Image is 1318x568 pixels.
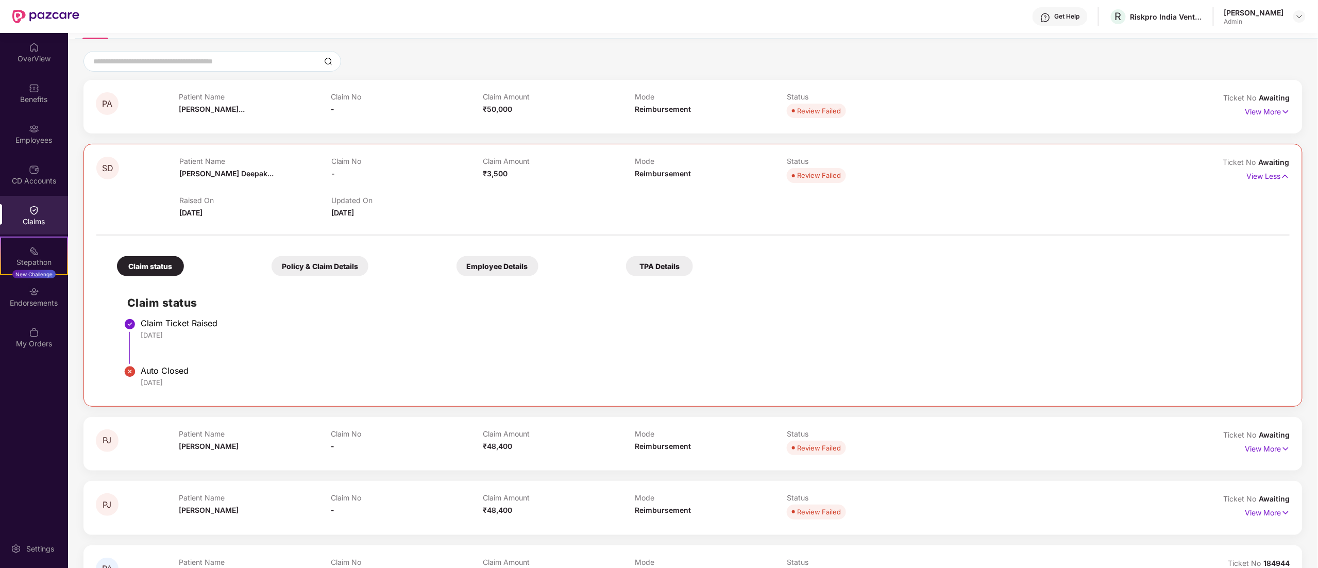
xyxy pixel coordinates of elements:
div: New Challenge [12,270,56,278]
span: Reimbursement [635,169,691,178]
p: Claim No [331,493,483,502]
div: Review Failed [797,507,841,517]
span: Awaiting [1259,430,1290,439]
p: Claim No [331,429,483,438]
img: svg+xml;base64,PHN2ZyB4bWxucz0iaHR0cDovL3d3dy53My5vcmcvMjAwMC9zdmciIHdpZHRoPSIxNyIgaGVpZ2h0PSIxNy... [1281,507,1290,519]
img: svg+xml;base64,PHN2ZyBpZD0iSGVscC0zMngzMiIgeG1sbnM9Imh0dHA6Ly93d3cudzMub3JnLzIwMDAvc3ZnIiB3aWR0aD... [1040,12,1051,23]
img: svg+xml;base64,PHN2ZyBpZD0iQ2xhaW0iIHhtbG5zPSJodHRwOi8vd3d3LnczLm9yZy8yMDAwL3N2ZyIgd2lkdGg9IjIwIi... [29,205,39,215]
div: Review Failed [797,443,841,453]
p: Status [787,558,939,566]
span: Ticket No [1224,494,1259,503]
p: Patient Name [179,493,331,502]
p: Mode [635,92,787,101]
p: View More [1245,104,1290,118]
p: Patient Name [179,92,331,101]
span: Ticket No [1228,559,1264,567]
p: View Less [1247,168,1290,182]
span: Reimbursement [635,506,691,514]
span: Awaiting [1259,93,1290,102]
span: PJ [103,500,112,509]
p: Status [787,157,939,165]
p: View More [1245,441,1290,455]
p: Claim No [331,558,483,566]
p: Patient Name [179,558,331,566]
p: Claim No [331,92,483,101]
span: - [331,442,334,450]
span: R [1115,10,1122,23]
img: svg+xml;base64,PHN2ZyBpZD0iSG9tZSIgeG1sbnM9Imh0dHA6Ly93d3cudzMub3JnLzIwMDAvc3ZnIiB3aWR0aD0iMjAiIG... [29,42,39,53]
span: [PERSON_NAME] [179,442,239,450]
div: Stepathon [1,257,67,268]
img: svg+xml;base64,PHN2ZyB4bWxucz0iaHR0cDovL3d3dy53My5vcmcvMjAwMC9zdmciIHdpZHRoPSIxNyIgaGVpZ2h0PSIxNy... [1281,106,1290,118]
span: ₹50,000 [483,105,512,113]
span: PA [102,99,112,108]
span: 184944 [1264,559,1290,567]
p: Mode [635,157,787,165]
img: svg+xml;base64,PHN2ZyBpZD0iRHJvcGRvd24tMzJ4MzIiIHhtbG5zPSJodHRwOi8vd3d3LnczLm9yZy8yMDAwL3N2ZyIgd2... [1295,12,1304,21]
p: Claim Amount [483,558,635,566]
div: Admin [1224,18,1284,26]
p: Mode [635,429,787,438]
span: - [331,169,335,178]
img: svg+xml;base64,PHN2ZyBpZD0iQ0RfQWNjb3VudHMiIGRhdGEtbmFtZT0iQ0QgQWNjb3VudHMiIHhtbG5zPSJodHRwOi8vd3... [29,164,39,175]
span: [DATE] [179,208,202,217]
span: Awaiting [1259,158,1290,166]
span: [PERSON_NAME] Deepak... [179,169,274,178]
p: Status [787,92,939,101]
div: Get Help [1055,12,1080,21]
img: svg+xml;base64,PHN2ZyBpZD0iRW1wbG95ZWVzIiB4bWxucz0iaHR0cDovL3d3dy53My5vcmcvMjAwMC9zdmciIHdpZHRoPS... [29,124,39,134]
p: Claim Amount [483,429,635,438]
div: Auto Closed [141,365,1279,376]
div: [PERSON_NAME] [1224,8,1284,18]
img: svg+xml;base64,PHN2ZyBpZD0iQmVuZWZpdHMiIHhtbG5zPSJodHRwOi8vd3d3LnczLm9yZy8yMDAwL3N2ZyIgd2lkdGg9Ij... [29,83,39,93]
div: [DATE] [141,378,1279,387]
img: svg+xml;base64,PHN2ZyBpZD0iU3RlcC1Eb25lLTMyeDMyIiB4bWxucz0iaHR0cDovL3d3dy53My5vcmcvMjAwMC9zdmciIH... [124,318,136,330]
span: Reimbursement [635,442,691,450]
p: Raised On [179,196,331,205]
span: [PERSON_NAME]... [179,105,245,113]
p: Mode [635,493,787,502]
div: Riskpro India Ventures Private Limited [1130,12,1203,22]
img: svg+xml;base64,PHN2ZyBpZD0iU2VhcmNoLTMyeDMyIiB4bWxucz0iaHR0cDovL3d3dy53My5vcmcvMjAwMC9zdmciIHdpZH... [324,57,332,65]
img: svg+xml;base64,PHN2ZyB4bWxucz0iaHR0cDovL3d3dy53My5vcmcvMjAwMC9zdmciIHdpZHRoPSIxNyIgaGVpZ2h0PSIxNy... [1281,443,1290,455]
h2: Claim status [127,294,1279,311]
p: Claim No [331,157,483,165]
span: ₹48,400 [483,442,512,450]
span: Reimbursement [635,105,691,113]
p: Patient Name [179,429,331,438]
div: Employee Details [457,256,538,276]
img: svg+xml;base64,PHN2ZyBpZD0iRW5kb3JzZW1lbnRzIiB4bWxucz0iaHR0cDovL3d3dy53My5vcmcvMjAwMC9zdmciIHdpZH... [29,287,39,297]
div: [DATE] [141,330,1279,340]
img: svg+xml;base64,PHN2ZyBpZD0iU3RlcC1Eb25lLTIweDIwIiB4bWxucz0iaHR0cDovL3d3dy53My5vcmcvMjAwMC9zdmciIH... [124,365,136,378]
p: Claim Amount [483,493,635,502]
div: Review Failed [797,106,841,116]
span: Ticket No [1223,158,1259,166]
div: TPA Details [626,256,693,276]
p: Status [787,429,939,438]
div: Settings [23,544,57,554]
img: svg+xml;base64,PHN2ZyBpZD0iTXlfT3JkZXJzIiBkYXRhLW5hbWU9Ik15IE9yZGVycyIgeG1sbnM9Imh0dHA6Ly93d3cudz... [29,327,39,338]
div: Policy & Claim Details [272,256,368,276]
span: ₹3,500 [483,169,508,178]
span: PJ [103,436,112,445]
span: Ticket No [1224,430,1259,439]
p: Status [787,493,939,502]
span: ₹48,400 [483,506,512,514]
div: Review Failed [797,170,841,180]
p: Claim Amount [483,157,635,165]
span: SD [102,164,113,173]
p: Updated On [331,196,483,205]
p: Claim Amount [483,92,635,101]
span: [PERSON_NAME] [179,506,239,514]
img: svg+xml;base64,PHN2ZyBpZD0iU2V0dGluZy0yMHgyMCIgeG1sbnM9Imh0dHA6Ly93d3cudzMub3JnLzIwMDAvc3ZnIiB3aW... [11,544,21,554]
span: [DATE] [331,208,354,217]
span: Awaiting [1259,494,1290,503]
img: svg+xml;base64,PHN2ZyB4bWxucz0iaHR0cDovL3d3dy53My5vcmcvMjAwMC9zdmciIHdpZHRoPSIxNyIgaGVpZ2h0PSIxNy... [1281,171,1290,182]
p: Patient Name [179,157,331,165]
div: Claim Ticket Raised [141,318,1279,328]
span: - [331,506,334,514]
span: - [331,105,334,113]
img: svg+xml;base64,PHN2ZyB4bWxucz0iaHR0cDovL3d3dy53My5vcmcvMjAwMC9zdmciIHdpZHRoPSIyMSIgaGVpZ2h0PSIyMC... [29,246,39,256]
p: View More [1245,505,1290,519]
img: New Pazcare Logo [12,10,79,23]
